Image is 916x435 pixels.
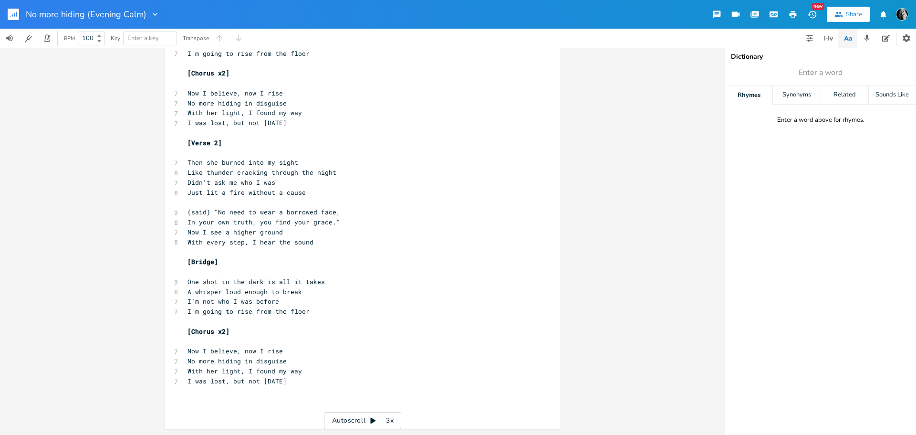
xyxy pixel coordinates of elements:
[187,138,222,147] span: [Verse 2]
[869,85,916,105] div: Sounds Like
[187,108,302,117] span: With her light, I found my way
[187,118,287,127] span: I was lost, but not [DATE]
[64,36,75,41] div: BPM
[187,347,283,355] span: Now I believe, now I rise
[896,8,908,21] img: RTW72
[187,327,229,336] span: [Chorus x2]
[187,178,275,187] span: Didn’t ask me who I was
[725,85,772,105] div: Rhymes
[187,277,325,286] span: One shot in the dark is all it takes
[812,3,824,10] div: New
[187,99,287,107] span: No more hiding in disguise
[777,116,864,124] div: Enter a word above for rhymes.
[187,49,310,58] span: I'm going to rise from the floor
[187,188,306,197] span: Just lit a fire without a cause
[187,228,283,236] span: Now I see a higher ground
[324,412,401,429] div: Autoscroll
[127,34,159,42] span: Enter a key
[187,218,340,226] span: In your own truth, you find your grace."
[26,10,146,19] span: No more hiding (Evening Calm)
[187,287,302,296] span: A whisper loud enough to break
[381,412,398,429] div: 3x
[187,208,340,216] span: (said) "No need to wear a borrowed face,
[799,67,843,78] span: Enter a word
[187,257,218,266] span: [Bridge]
[187,89,283,97] span: Now I believe, now I rise
[187,307,310,316] span: I'm going to rise from the floor
[187,377,287,385] span: I was lost, but not [DATE]
[731,53,910,60] div: Dictionary
[187,297,279,306] span: I’m not who I was before
[187,69,229,77] span: [Chorus x2]
[821,85,868,105] div: Related
[111,35,120,41] div: Key
[187,357,287,365] span: No more hiding in disguise
[187,238,313,246] span: With every step, I hear the sound
[183,35,209,41] div: Transpose
[773,85,820,105] div: Synonyms
[802,6,822,23] button: New
[187,158,298,167] span: Then she burned into my sight
[846,10,862,19] div: Share
[187,168,336,177] span: Like thunder cracking through the night
[187,367,302,375] span: With her light, I found my way
[827,7,870,22] button: Share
